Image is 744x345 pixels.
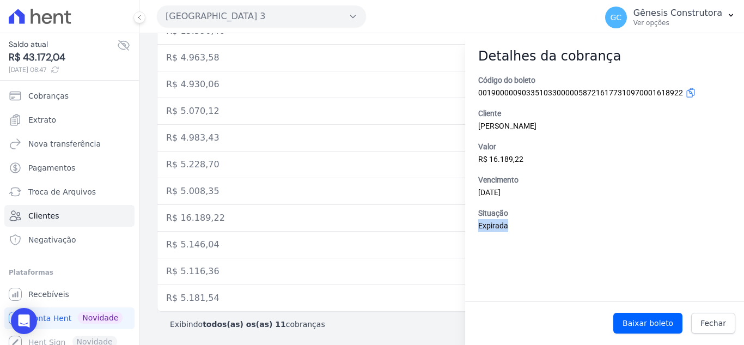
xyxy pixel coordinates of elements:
td: R$ 5.146,04 [157,232,536,258]
a: Negativação [4,229,135,251]
span: R$ 16.189,22 [478,155,523,164]
span: Negativação [28,234,76,245]
label: Cliente [478,108,731,119]
p: Ver opções [633,19,722,27]
td: R$ 4.983,43 [157,125,536,152]
a: Pagamentos [4,157,135,179]
span: Fechar [700,318,726,329]
a: Nova transferência [4,133,135,155]
span: Extrato [28,114,56,125]
span: Clientes [28,210,59,221]
span: GC [610,14,621,21]
span: Saldo atual [9,39,117,50]
label: Código do boleto [478,75,731,86]
h2: Detalhes da cobrança [478,46,731,66]
td: R$ 5.181,54 [157,285,536,312]
label: Vencimento [478,174,731,186]
div: Plataformas [9,266,130,279]
td: R$ 4.963,58 [157,45,536,71]
span: Nova transferência [28,138,101,149]
span: Novidade [78,312,123,324]
label: Valor [478,141,731,153]
a: Conta Hent Novidade [4,307,135,329]
button: GC Gênesis Construtora Ver opções [596,2,744,33]
p: Exibindo cobranças [170,319,325,330]
span: Conta Hent [28,313,71,324]
td: R$ 5.070,12 [157,98,536,125]
td: R$ 5.008,35 [157,178,536,205]
div: Open Intercom Messenger [11,308,37,334]
td: R$ 5.228,70 [157,152,536,178]
span: Cobranças [28,90,69,101]
td: R$ 16.189,22 [157,205,536,232]
a: Cobranças [4,85,135,107]
span: Expirada [478,221,508,230]
span: Pagamentos [28,162,75,173]
b: todos(as) os(as) 11 [203,320,286,329]
span: [PERSON_NAME] [478,122,536,130]
p: Gênesis Construtora [633,8,722,19]
span: R$ 43.172,04 [9,50,117,65]
span: Recebíveis [28,289,69,300]
a: Clientes [4,205,135,227]
td: R$ 5.116,36 [157,258,536,285]
span: 00190000090335103300000587216177310970001618922 [478,87,683,99]
span: Baixar boleto [623,318,673,329]
span: Troca de Arquivos [28,186,96,197]
label: Situação [478,208,731,219]
td: R$ 4.930,06 [157,71,536,98]
button: [GEOGRAPHIC_DATA] 3 [157,5,366,27]
a: Recebíveis [4,283,135,305]
span: [DATE] [478,188,501,197]
span: [DATE] 08:47 [9,65,117,75]
a: Troca de Arquivos [4,181,135,203]
a: Extrato [4,109,135,131]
